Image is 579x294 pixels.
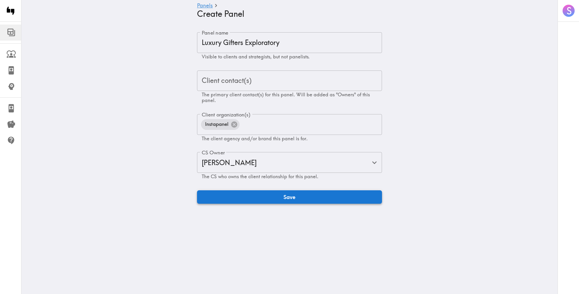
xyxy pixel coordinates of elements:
[201,119,240,130] div: Instapanel
[197,9,377,19] h4: Create Panel
[202,29,229,37] label: Panel name
[202,54,310,60] span: Visible to clients and strategists, but not panelists.
[567,5,572,17] span: S
[197,3,213,9] a: Panels
[202,149,225,156] label: CS Owner
[4,4,17,17] img: Instapanel
[202,136,308,142] span: The client agency and/or brand this panel is for.
[369,157,380,168] button: Open
[201,119,233,129] span: Instapanel
[197,190,382,204] button: Save
[202,111,250,118] label: Client organization(s)
[202,92,370,103] span: The primary client contact(s) for this panel. Will be added as "Owners" of this panel.
[202,174,318,180] span: The CS who owns the client relationship for this panel.
[562,4,575,17] button: S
